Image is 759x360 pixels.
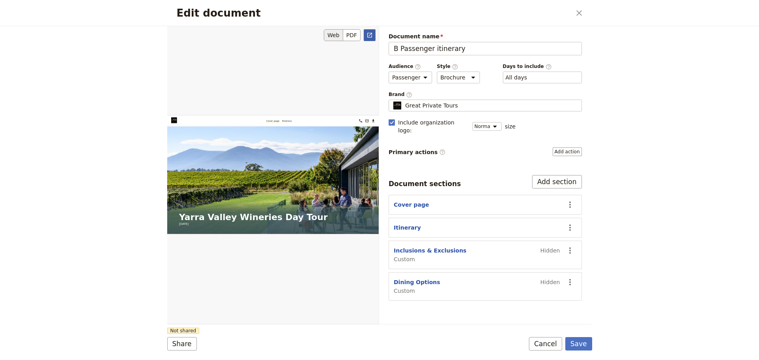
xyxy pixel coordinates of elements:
[389,148,446,156] span: Primary actions
[553,147,582,156] button: Primary actions​
[389,63,432,70] span: Audience
[529,337,562,351] button: Cancel
[394,287,440,295] span: Custom
[389,32,582,40] span: Document name
[394,247,466,254] button: Inclusions & Exclusions
[540,278,560,286] span: Hidden
[406,92,412,97] span: ​
[275,8,298,18] a: Itinerary
[572,6,586,20] button: Close dialog
[389,179,461,188] div: Document sections
[392,102,402,109] img: Profile
[28,232,384,254] h1: Yarra Valley Wineries Day Tour
[237,8,268,18] a: Cover page
[364,29,376,41] a: Open full preview
[28,254,51,264] span: [DATE]
[437,72,480,83] select: Style​
[324,29,343,41] button: Web
[452,64,458,69] span: ​
[503,63,582,70] span: Days to include
[389,72,432,83] select: Audience​
[415,64,421,69] span: ​
[343,29,361,41] button: PDF
[394,255,466,263] span: Custom
[405,102,458,109] span: Great Private Tours
[394,201,429,209] button: Cover page
[563,275,577,289] button: Actions
[471,6,485,20] a: bookings@greatprivatetours.com.au
[439,149,446,155] span: ​
[177,7,571,19] h2: Edit document
[563,244,577,257] button: Actions
[546,64,552,69] span: ​
[394,278,440,286] button: Dining Options
[398,119,468,134] span: Include organization logo :
[394,224,421,232] button: Itinerary
[437,63,480,70] span: Style
[389,42,582,55] input: Document name
[505,123,515,130] span: size
[532,175,582,188] button: Add section
[9,5,79,19] img: Great Private Tours logo
[167,328,200,334] span: Not shared
[472,122,502,131] select: size
[540,247,560,254] span: Hidden
[563,198,577,211] button: Actions
[486,6,500,20] button: Download pdf
[389,91,582,98] span: Brand
[506,74,527,81] button: Days to include​Clear input
[456,6,470,20] a: +61 430 279 438
[565,337,592,351] button: Save
[167,337,197,351] button: Share
[563,221,577,234] button: Actions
